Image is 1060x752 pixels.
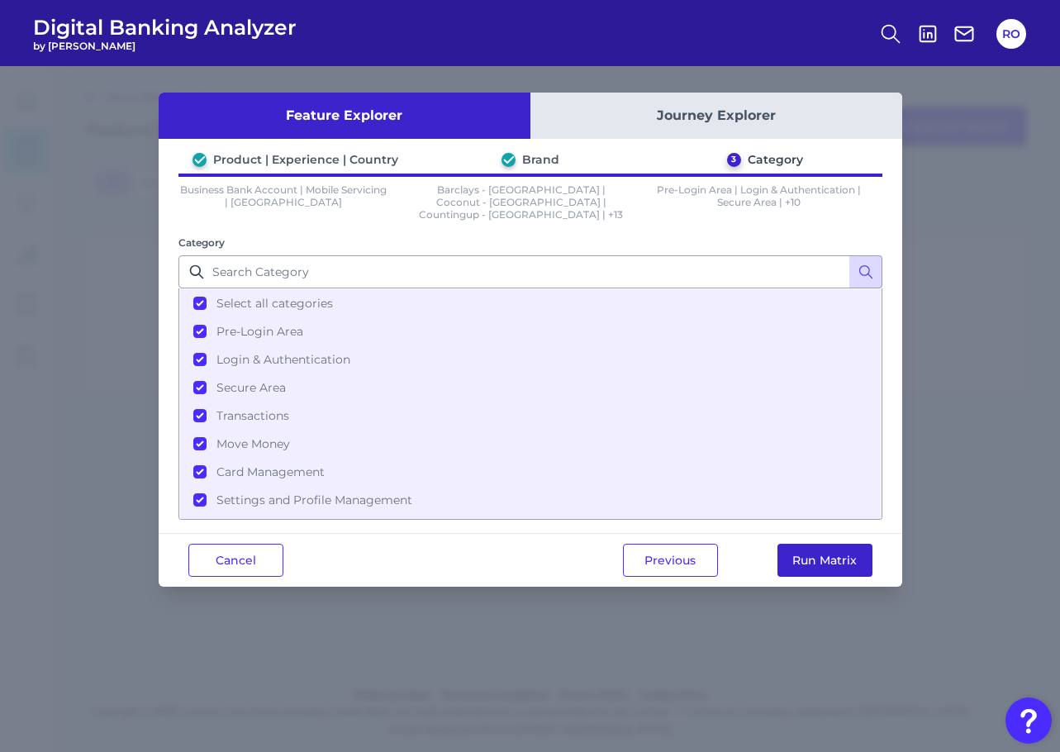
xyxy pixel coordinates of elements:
[180,317,881,345] button: Pre-Login Area
[416,183,627,221] p: Barclays - [GEOGRAPHIC_DATA] | Coconut - [GEOGRAPHIC_DATA] | Countingup - [GEOGRAPHIC_DATA] | +13
[777,544,872,577] button: Run Matrix
[180,430,881,458] button: Move Money
[216,380,286,395] span: Secure Area
[216,408,289,423] span: Transactions
[216,464,325,479] span: Card Management
[180,374,881,402] button: Secure Area
[180,402,881,430] button: Transactions
[180,458,881,486] button: Card Management
[727,153,741,167] div: 3
[216,296,333,311] span: Select all categories
[180,514,881,542] button: User Permissions & Entitlements
[1005,697,1052,744] button: Open Resource Center
[213,152,398,167] div: Product | Experience | Country
[188,544,283,577] button: Cancel
[623,544,718,577] button: Previous
[216,352,350,367] span: Login & Authentication
[178,255,882,288] input: Search Category
[530,93,902,139] button: Journey Explorer
[180,486,881,514] button: Settings and Profile Management
[216,324,303,339] span: Pre-Login Area
[216,493,412,507] span: Settings and Profile Management
[159,93,530,139] button: Feature Explorer
[178,236,225,249] label: Category
[996,19,1026,49] button: RO
[33,40,297,52] span: by [PERSON_NAME]
[654,183,865,221] p: Pre-Login Area | Login & Authentication | Secure Area | +10
[522,152,559,167] div: Brand
[180,345,881,374] button: Login & Authentication
[748,152,803,167] div: Category
[33,15,297,40] span: Digital Banking Analyzer
[178,183,390,221] p: Business Bank Account | Mobile Servicing | [GEOGRAPHIC_DATA]
[216,436,290,451] span: Move Money
[180,289,881,317] button: Select all categories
